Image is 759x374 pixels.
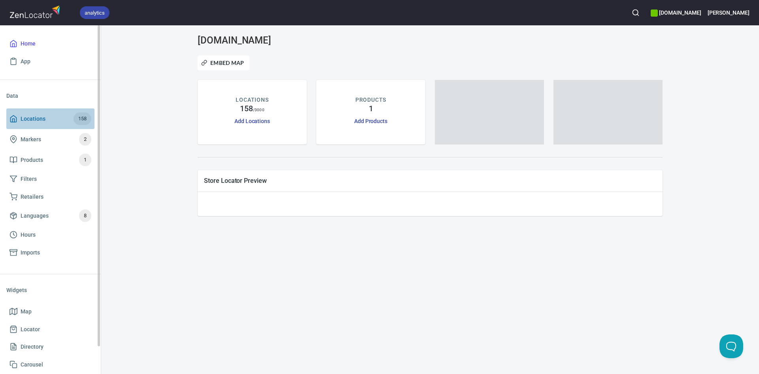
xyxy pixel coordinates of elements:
[651,9,658,17] button: color-6DC700
[6,188,94,206] a: Retailers
[21,174,37,184] span: Filters
[6,108,94,129] a: Locations158
[6,170,94,188] a: Filters
[21,135,41,144] span: Markers
[6,244,94,262] a: Imports
[74,114,91,123] span: 158
[6,356,94,374] a: Carousel
[79,156,91,165] span: 1
[627,4,644,21] button: Search
[6,35,94,53] a: Home
[6,226,94,244] a: Hours
[708,8,750,17] h6: [PERSON_NAME]
[21,307,32,317] span: Map
[6,150,94,170] a: Products1
[80,6,110,19] div: analytics
[79,211,91,220] span: 8
[234,118,270,124] a: Add Locations
[6,53,94,70] a: App
[21,211,49,221] span: Languages
[80,9,110,17] span: analytics
[21,155,43,165] span: Products
[6,129,94,150] a: Markers2
[21,39,36,49] span: Home
[21,230,36,240] span: Hours
[79,135,91,144] span: 2
[355,96,387,104] p: PRODUCTS
[203,58,244,68] span: Embed Map
[6,86,94,105] li: Data
[21,57,30,66] span: App
[719,334,743,358] iframe: Help Scout Beacon - Open
[6,338,94,356] a: Directory
[354,118,387,124] a: Add Products
[21,248,40,258] span: Imports
[6,205,94,226] a: Languages8
[198,55,249,70] button: Embed Map
[253,107,264,113] p: / 3000
[6,321,94,338] a: Locator
[651,4,701,21] div: Manage your apps
[21,360,43,370] span: Carousel
[6,281,94,300] li: Widgets
[21,114,45,124] span: Locations
[198,35,346,46] h3: [DOMAIN_NAME]
[21,192,43,202] span: Retailers
[9,3,62,20] img: zenlocator
[708,4,750,21] button: [PERSON_NAME]
[240,104,253,114] h4: 158
[6,303,94,321] a: Map
[21,325,40,334] span: Locator
[204,177,656,185] span: Store Locator Preview
[236,96,268,104] p: LOCATIONS
[21,342,43,352] span: Directory
[651,8,701,17] h6: [DOMAIN_NAME]
[369,104,373,114] h4: 1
